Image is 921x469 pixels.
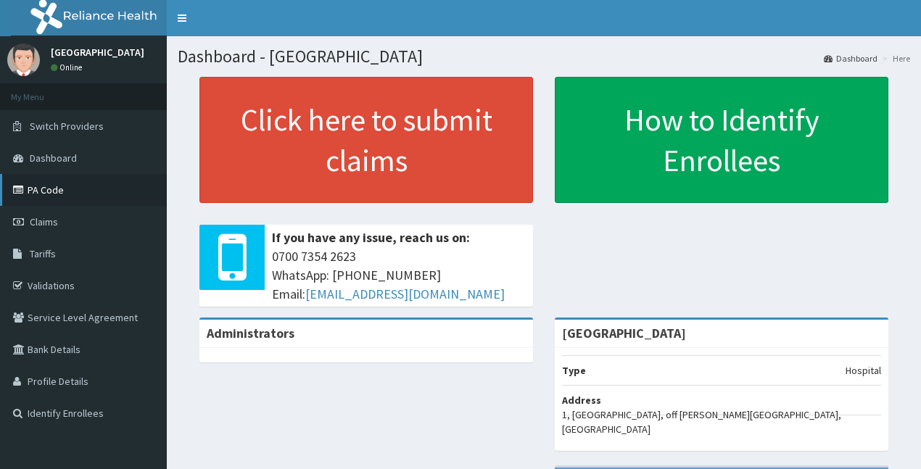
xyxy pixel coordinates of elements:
[562,325,686,341] strong: [GEOGRAPHIC_DATA]
[30,247,56,260] span: Tariffs
[555,77,888,203] a: How to Identify Enrollees
[51,47,144,57] p: [GEOGRAPHIC_DATA]
[178,47,910,66] h1: Dashboard - [GEOGRAPHIC_DATA]
[846,363,881,378] p: Hospital
[562,407,881,436] p: 1, [GEOGRAPHIC_DATA], off [PERSON_NAME][GEOGRAPHIC_DATA], [GEOGRAPHIC_DATA]
[562,394,601,407] b: Address
[272,229,470,246] b: If you have any issue, reach us on:
[199,77,533,203] a: Click here to submit claims
[30,215,58,228] span: Claims
[30,120,104,133] span: Switch Providers
[562,364,586,377] b: Type
[30,152,77,165] span: Dashboard
[207,325,294,341] b: Administrators
[51,62,86,72] a: Online
[824,52,877,65] a: Dashboard
[272,247,526,303] span: 0700 7354 2623 WhatsApp: [PHONE_NUMBER] Email:
[7,43,40,76] img: User Image
[879,52,910,65] li: Here
[305,286,505,302] a: [EMAIL_ADDRESS][DOMAIN_NAME]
